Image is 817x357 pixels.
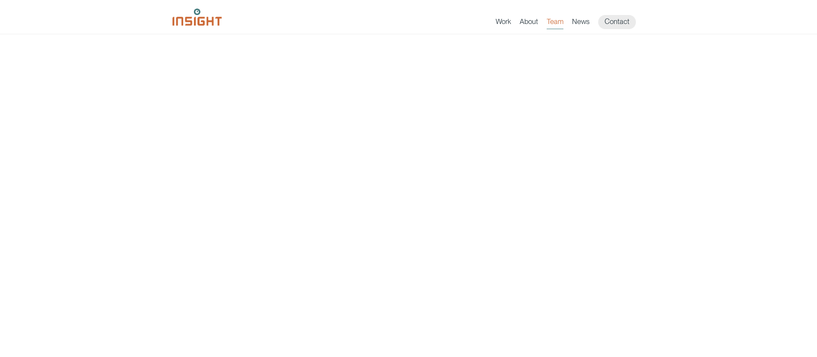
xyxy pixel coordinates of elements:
[520,17,538,29] a: About
[598,15,636,29] a: Contact
[496,15,645,29] nav: primary navigation menu
[572,17,590,29] a: News
[172,9,222,26] img: Insight Marketing Design
[547,17,563,29] a: Team
[496,17,511,29] a: Work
